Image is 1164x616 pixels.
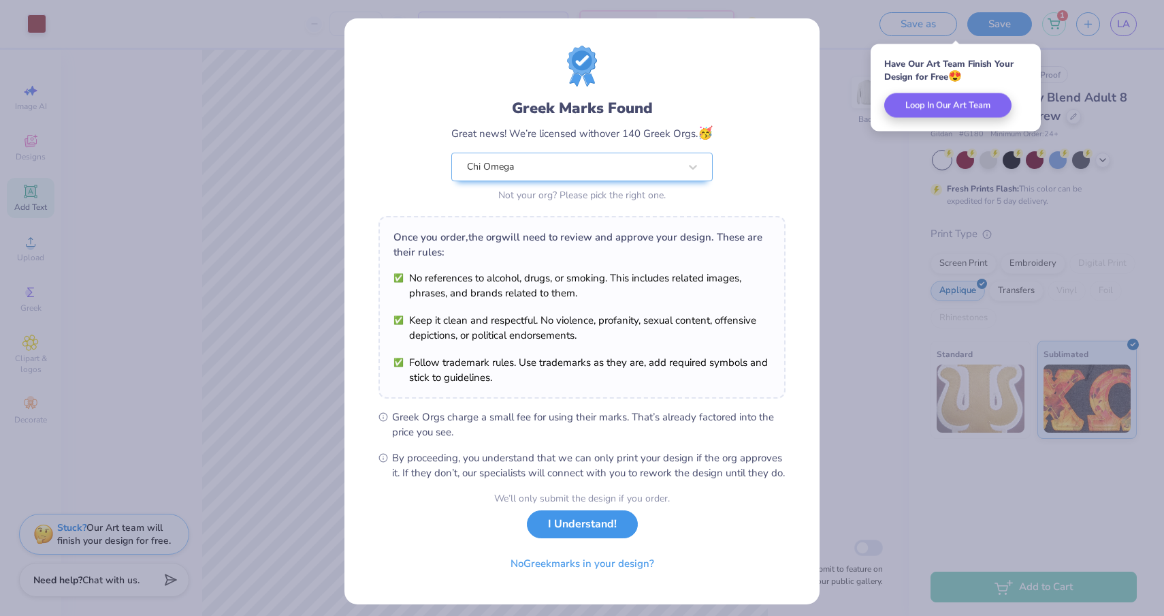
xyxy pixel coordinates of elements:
button: Loop In Our Art Team [884,93,1012,118]
span: 😍 [948,69,962,84]
li: Keep it clean and respectful. No violence, profanity, sexual content, offensive depictions, or po... [393,313,771,343]
button: I Understand! [527,510,638,538]
div: Once you order, the org will need to review and approve your design. These are their rules: [393,230,771,260]
li: No references to alcohol, drugs, or smoking. This includes related images, phrases, and brands re... [393,271,771,301]
div: Great news! We’re licensed with over 140 Greek Orgs. [451,124,713,142]
span: By proceeding, you understand that we can only print your design if the org approves it. If they ... [392,450,786,480]
img: license-marks-badge.png [567,46,597,87]
button: NoGreekmarks in your design? [499,550,666,578]
span: Greek Orgs charge a small fee for using their marks. That’s already factored into the price you see. [392,410,786,440]
div: We’ll only submit the design if you order. [494,491,670,506]
li: Follow trademark rules. Use trademarks as they are, add required symbols and stick to guidelines. [393,355,771,385]
span: 🥳 [698,125,713,141]
div: Have Our Art Team Finish Your Design for Free [884,58,1027,83]
div: Not your org? Please pick the right one. [451,188,713,202]
div: Greek Marks Found [451,97,713,119]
